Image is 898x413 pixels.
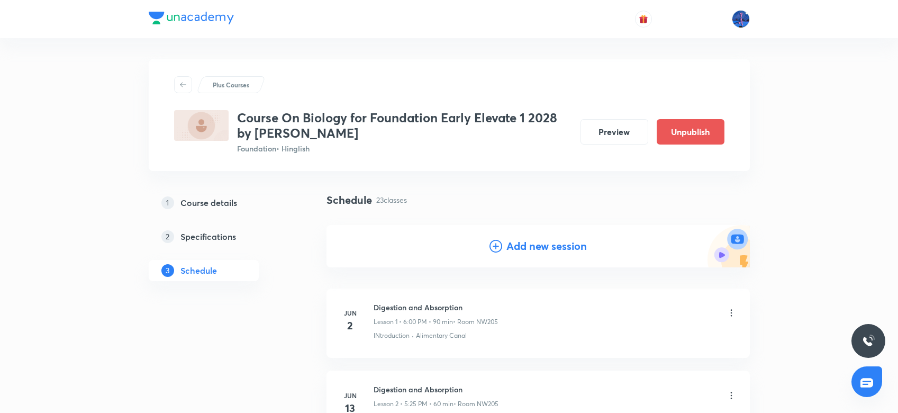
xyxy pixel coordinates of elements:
p: • Room NW205 [453,399,498,409]
a: 1Course details [149,192,293,213]
p: Alimentary Canal [416,331,467,340]
a: Company Logo [149,12,234,27]
h6: Digestion and Absorption [374,302,498,313]
p: 1 [161,196,174,209]
img: ttu [862,335,875,347]
p: Lesson 2 • 5:25 PM • 60 min [374,399,453,409]
button: avatar [635,11,652,28]
h5: Schedule [180,264,217,277]
div: · [412,331,414,340]
p: Plus Courses [213,80,249,89]
p: Lesson 1 • 6:00 PM • 90 min [374,317,453,327]
p: 23 classes [376,194,407,205]
p: Foundation • Hinglish [237,143,572,154]
button: Unpublish [657,119,724,145]
button: Preview [580,119,648,145]
img: avatar [639,14,648,24]
p: 3 [161,264,174,277]
h5: Specifications [180,230,236,243]
h4: Add new session [506,238,587,254]
img: Add [707,225,750,267]
img: Company Logo [149,12,234,24]
h6: Jun [340,308,361,318]
h4: Schedule [326,192,372,208]
img: A0D15C6D-3846-4502-BEAD-C4493A8328B6_plus.png [174,110,229,141]
p: 2 [161,230,174,243]
h5: Course details [180,196,237,209]
a: 2Specifications [149,226,293,247]
p: INtroduction [374,331,410,340]
p: • Room NW205 [453,317,498,327]
h6: Jun [340,391,361,400]
h6: Digestion and Absorption [374,384,498,395]
h3: Course On Biology for Foundation Early Elevate 1 2028 by [PERSON_NAME] [237,110,572,141]
h4: 2 [340,318,361,334]
img: Mahesh Bhat [732,10,750,28]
